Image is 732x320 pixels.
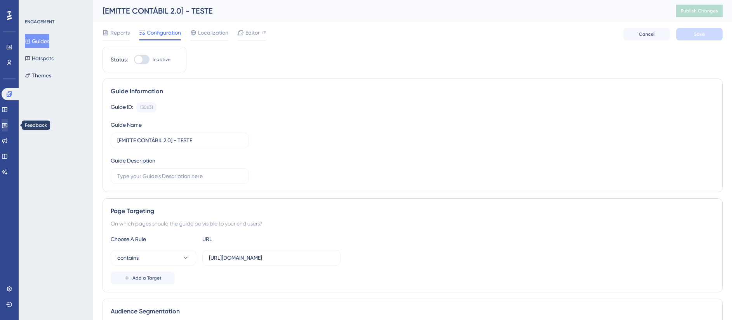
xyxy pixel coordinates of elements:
[111,55,128,64] div: Status:
[111,120,142,129] div: Guide Name
[681,8,718,14] span: Publish Changes
[103,5,657,16] div: [EMITTE CONTÁBIL 2.0] - TESTE
[25,68,51,82] button: Themes
[676,5,723,17] button: Publish Changes
[25,19,54,25] div: ENGAGEMENT
[111,156,155,165] div: Guide Description
[111,206,715,216] div: Page Targeting
[111,234,196,244] div: Choose A Rule
[198,28,228,37] span: Localization
[25,51,54,65] button: Hotspots
[676,28,723,40] button: Save
[111,272,175,284] button: Add a Target
[245,28,260,37] span: Editor
[117,253,139,262] span: contains
[639,31,655,37] span: Cancel
[117,136,242,145] input: Type your Guide’s Name here
[111,102,133,112] div: Guide ID:
[202,234,288,244] div: URL
[623,28,670,40] button: Cancel
[111,307,715,316] div: Audience Segmentation
[694,31,705,37] span: Save
[209,254,334,262] input: yourwebsite.com/path
[25,34,49,48] button: Guides
[111,250,196,266] button: contains
[140,104,153,110] div: 150631
[153,56,170,63] span: Inactive
[110,28,130,37] span: Reports
[147,28,181,37] span: Configuration
[111,219,715,228] div: On which pages should the guide be visible to your end users?
[117,172,242,180] input: Type your Guide’s Description here
[111,87,715,96] div: Guide Information
[132,275,162,281] span: Add a Target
